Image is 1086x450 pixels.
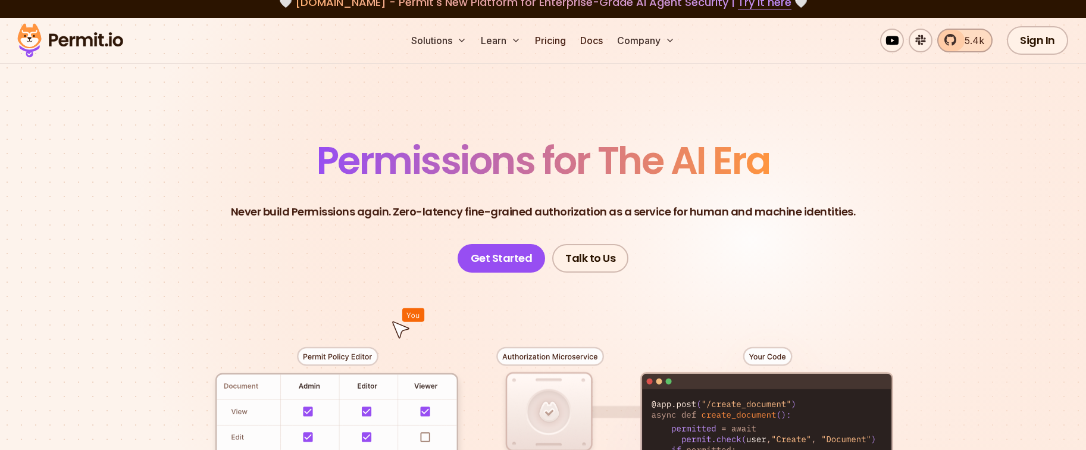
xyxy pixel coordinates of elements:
[957,33,984,48] span: 5.4k
[12,20,129,61] img: Permit logo
[575,29,608,52] a: Docs
[406,29,471,52] button: Solutions
[937,29,993,52] a: 5.4k
[1007,26,1068,55] a: Sign In
[612,29,680,52] button: Company
[231,204,856,220] p: Never build Permissions again. Zero-latency fine-grained authorization as a service for human and...
[458,244,546,273] a: Get Started
[317,134,770,187] span: Permissions for The AI Era
[530,29,571,52] a: Pricing
[552,244,628,273] a: Talk to Us
[476,29,525,52] button: Learn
